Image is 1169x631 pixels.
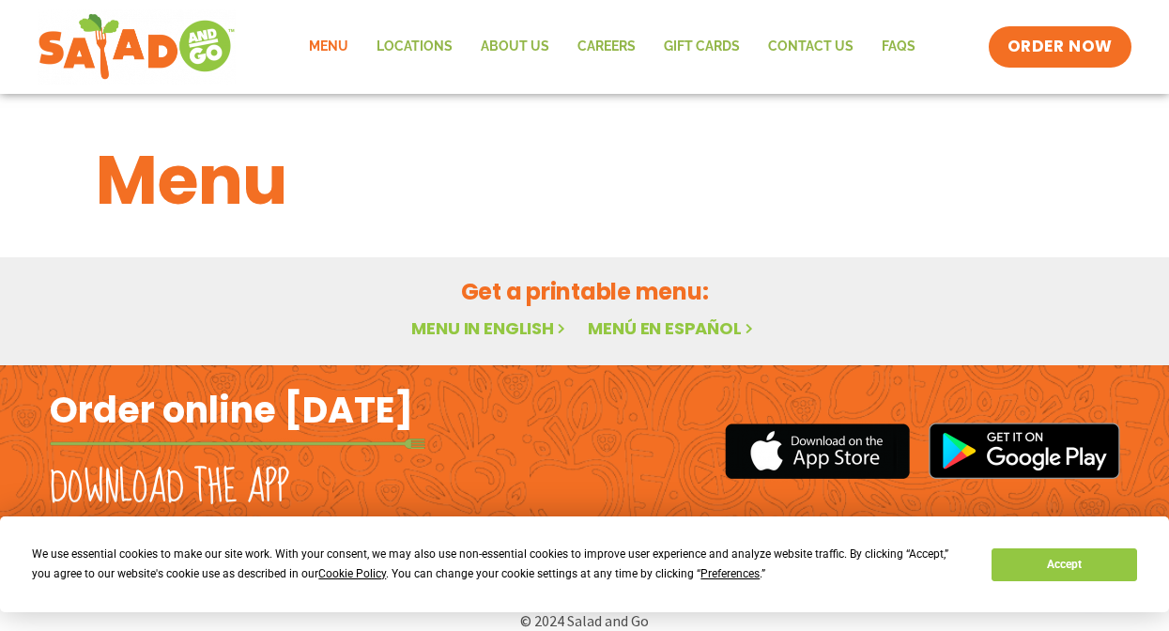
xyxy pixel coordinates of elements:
nav: Menu [295,25,930,69]
a: About Us [467,25,563,69]
a: Menu in English [411,316,569,340]
h2: Download the app [50,462,289,515]
h2: Get a printable menu: [96,275,1074,308]
button: Accept [992,548,1136,581]
a: Careers [563,25,650,69]
h1: Menu [96,130,1074,231]
img: new-SAG-logo-768×292 [38,9,236,85]
a: Locations [362,25,467,69]
div: We use essential cookies to make our site work. With your consent, we may also use non-essential ... [32,545,969,584]
img: appstore [725,421,910,482]
a: ORDER NOW [989,26,1131,68]
img: fork [50,439,425,449]
a: Menu [295,25,362,69]
span: Preferences [700,567,760,580]
a: Menú en español [588,316,757,340]
span: Cookie Policy [318,567,386,580]
span: ORDER NOW [1007,36,1113,58]
img: google_play [929,423,1120,479]
h2: Order online [DATE] [50,387,413,433]
a: FAQs [868,25,930,69]
a: Contact Us [754,25,868,69]
a: GIFT CARDS [650,25,754,69]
